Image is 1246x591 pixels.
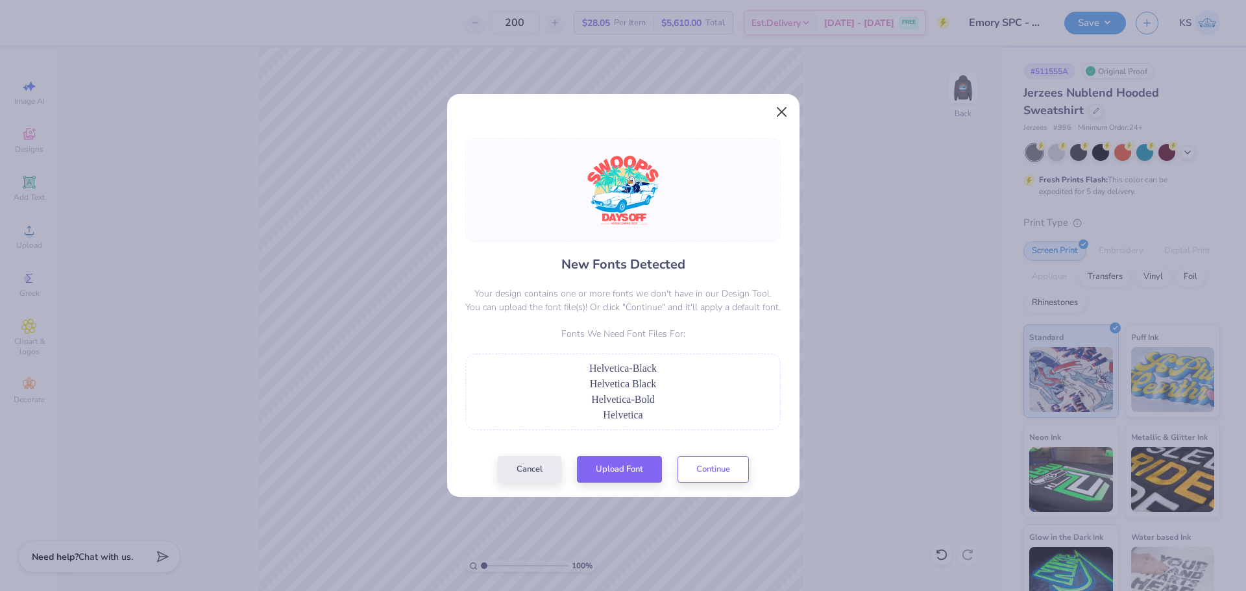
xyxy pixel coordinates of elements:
span: Helvetica-Black [589,363,657,374]
button: Cancel [498,456,561,483]
p: Fonts We Need Font Files For: [465,327,781,341]
button: Upload Font [577,456,662,483]
span: Helvetica-Bold [591,394,655,405]
span: Helvetica Black [590,378,657,389]
button: Continue [678,456,749,483]
p: Your design contains one or more fonts we don't have in our Design Tool. You can upload the font ... [465,287,781,314]
button: Close [769,100,794,125]
h4: New Fonts Detected [561,255,685,274]
span: Helvetica [603,409,642,420]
